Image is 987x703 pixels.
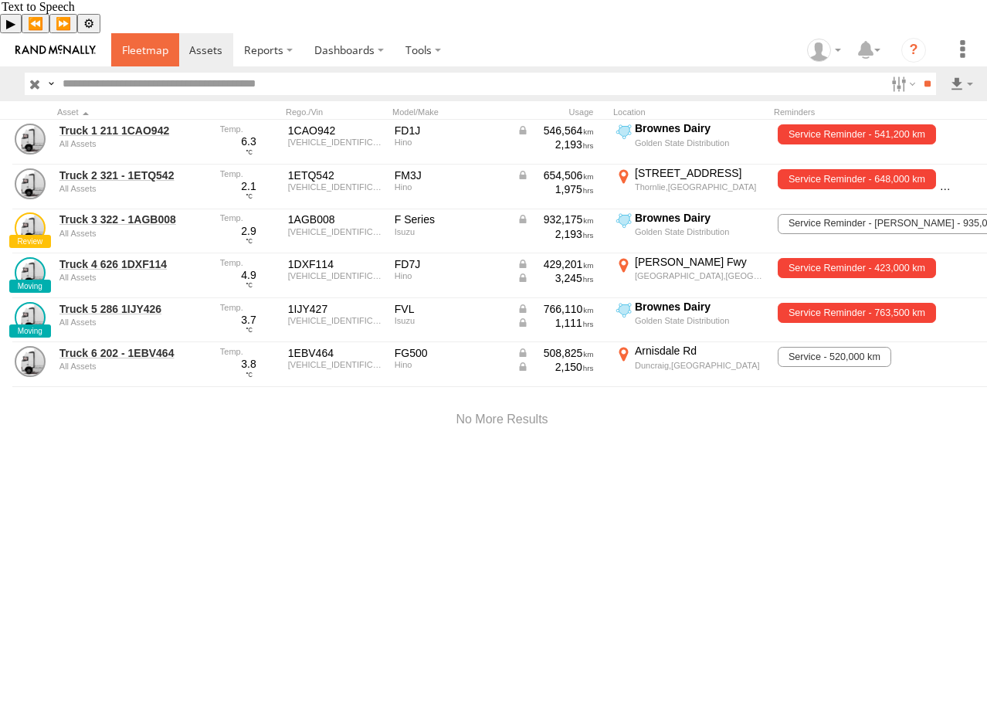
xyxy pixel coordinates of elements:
[288,124,384,138] div: 1CAO942
[635,270,765,281] div: [GEOGRAPHIC_DATA],[GEOGRAPHIC_DATA]
[15,302,46,333] a: View Asset Details
[77,14,100,33] button: Settings
[778,258,935,278] span: Service Reminder - 423,000 km
[395,360,506,369] div: Hino
[59,184,209,193] div: undefined
[57,107,212,117] div: Click to Sort
[59,212,209,226] a: Truck 3 322 - 1AGB008
[220,168,277,202] div: 2.1
[395,302,506,316] div: FVL
[45,73,57,95] label: Search Query
[635,315,765,326] div: Golden State Distribution
[517,257,594,271] div: Data from Vehicle CANbus
[635,166,765,180] div: [STREET_ADDRESS]
[288,168,384,182] div: 1ETQ542
[286,107,386,117] div: Rego./Vin
[59,346,209,360] a: Truck 6 202 - 1EBV464
[59,124,209,138] a: Truck 1 211 1CAO942
[59,139,209,148] div: undefined
[15,168,46,199] a: View Asset Details
[635,121,765,135] div: Brownes Dairy
[220,346,277,379] div: 3.8
[59,257,209,271] a: Truck 4 626 1DXF114
[395,124,506,138] div: FD1J
[15,257,46,288] a: View Asset Details
[392,107,508,117] div: Model/Make
[517,302,594,316] div: Data from Vehicle CANbus
[288,227,384,236] div: JALDSR33MW3000020
[395,346,506,360] div: FG500
[220,124,277,157] div: 6.3
[59,273,209,282] div: undefined
[59,362,209,371] div: undefined
[517,124,594,138] div: Data from Vehicle CANbus
[514,107,607,117] div: Usage
[220,257,277,290] div: 4.9
[778,124,935,144] span: Service Reminder - 541,200 km
[613,300,768,341] label: Click to View Current Location
[635,138,765,148] div: Golden State Distribution
[517,168,594,182] div: Data from Vehicle CANbus
[22,14,49,33] button: Previous
[635,226,765,237] div: Golden State Distribution
[59,229,209,238] div: undefined
[517,138,594,151] div: 2,193
[613,107,768,117] div: Location
[890,33,937,66] a: ?
[395,182,506,192] div: Hino
[15,212,46,243] a: View Asset Details
[635,255,765,269] div: [PERSON_NAME] Fwy
[613,166,768,208] label: Click to View Current Location
[288,302,384,316] div: 1IJY427
[288,212,384,226] div: 1AGB008
[635,300,765,314] div: Brownes Dairy
[395,212,506,226] div: F Series
[778,347,890,367] span: Service - 520,000 km
[288,257,384,271] div: 1DXF114
[395,168,506,182] div: FM3J
[885,73,918,95] label: Search Filter Options
[517,182,594,196] div: 1,975
[945,33,979,66] label: System Management
[517,227,594,241] div: 2,193
[288,346,384,360] div: 1EBV464
[59,168,209,182] a: Truck 2 321 - 1ETQ542
[288,316,384,325] div: JALFVM34W87000283
[613,255,768,297] label: Click to View Current Location
[517,360,594,374] div: Data from Vehicle CANbus
[395,138,506,147] div: Hino
[613,211,768,253] label: Click to View Current Location
[852,33,885,66] label: Notifications
[220,302,277,335] div: 3.7
[15,124,46,155] a: View Asset Details
[288,360,384,369] div: JHDFG8JPMXXX10109
[220,212,277,246] div: 2.9
[395,257,506,271] div: FD7J
[49,14,77,33] button: Forward
[517,316,594,330] div: Data from Vehicle CANbus
[15,346,46,377] a: View Asset Details
[395,316,506,325] div: Isuzu
[948,73,975,95] label: Export results as...
[59,302,209,316] a: Truck 5 286 1IJY426
[635,211,765,225] div: Brownes Dairy
[774,107,890,117] div: Reminders
[517,212,594,226] div: Data from Vehicle CANbus
[778,169,935,189] span: Service Reminder - 648,000 km
[635,182,765,192] div: Thornlie,[GEOGRAPHIC_DATA]
[517,346,594,360] div: Data from Vehicle CANbus
[288,182,384,192] div: JHDFM8JRKXXX12600
[517,271,594,285] div: Data from Vehicle CANbus
[802,39,846,62] div: Julian Wright
[613,121,768,163] label: Click to View Current Location
[635,360,765,371] div: Duncraig,[GEOGRAPHIC_DATA]
[395,271,506,280] div: Hino
[59,318,209,327] div: undefined
[778,303,935,323] span: Service Reminder - 763,500 km
[288,271,384,280] div: JHDFD7JJPMXXX1017
[288,138,384,147] div: JHDFD1JLPXXX11345
[15,45,96,56] img: rand-logo.svg
[304,33,395,66] label: Dashboards
[635,344,765,358] div: Arnisdale Rd
[613,344,768,385] label: Click to View Current Location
